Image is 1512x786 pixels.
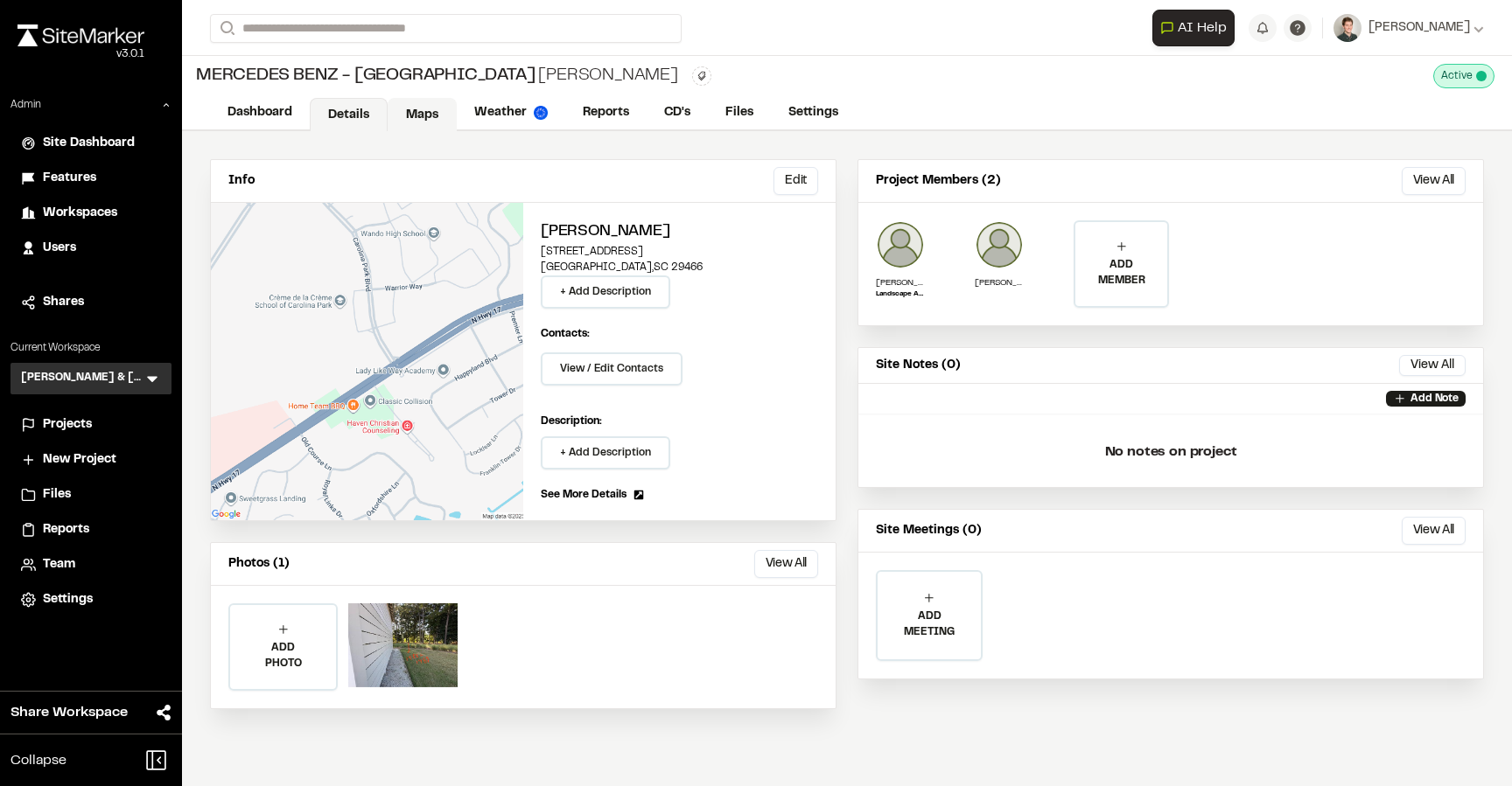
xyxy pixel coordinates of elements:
button: Edit [773,167,818,195]
p: ADD PHOTO [230,640,336,671]
a: Settings [21,590,161,609]
p: Add Note [1410,391,1459,407]
a: Settings [771,96,856,129]
a: Team [21,555,161,574]
img: precipai.png [534,106,548,120]
a: Workspaces [21,204,161,223]
a: Files [708,96,771,129]
a: Files [21,485,161,504]
p: Description: [541,414,818,429]
button: + Add Description [541,275,670,309]
p: Info [228,171,255,191]
span: Files [43,485,71,504]
span: [PERSON_NAME] [1368,18,1470,38]
button: Open AI Assistant [1152,10,1235,46]
p: [PERSON_NAME] [876,276,925,289]
a: New Project [21,450,161,470]
a: Site Dashboard [21,134,161,153]
div: [PERSON_NAME] [196,63,678,89]
img: User [1333,14,1361,42]
img: Erika Mueller [876,220,925,269]
span: Features [43,169,96,188]
p: Site Notes (0) [876,356,961,375]
p: Project Members (2) [876,171,1001,191]
span: See More Details [541,487,626,503]
a: CD's [647,96,708,129]
p: No notes on project [872,424,1469,480]
span: Mercedes Benz - [GEOGRAPHIC_DATA] [196,63,535,89]
span: Users [43,239,76,258]
span: Active [1441,68,1473,84]
p: ADD MEMBER [1075,257,1167,289]
p: Photos (1) [228,554,290,574]
span: This project is active and counting against your active project count. [1476,71,1487,81]
button: View All [754,550,818,578]
div: This project is active and counting against your active project count. [1433,64,1494,88]
img: Emma Strong [975,220,1024,269]
button: Edit Tags [692,66,711,86]
p: Admin [10,97,41,113]
a: Maps [388,98,457,131]
h3: [PERSON_NAME] & [PERSON_NAME] Inc. [21,370,143,387]
span: Projects [43,415,92,435]
a: Reports [21,520,161,539]
button: [PERSON_NAME] [1333,14,1484,42]
span: Workspaces [43,204,117,223]
a: Features [21,169,161,188]
a: Weather [457,96,565,129]
a: Reports [565,96,647,129]
button: View / Edit Contacts [541,352,682,386]
span: Settings [43,590,93,609]
button: Search [210,14,241,43]
p: Contacts: [541,326,590,342]
p: Landscape Architect [876,289,925,300]
a: Shares [21,293,161,312]
p: [STREET_ADDRESS] [541,244,818,260]
h2: [PERSON_NAME] [541,220,818,244]
span: Reports [43,520,89,539]
img: rebrand.png [17,24,144,46]
button: View All [1402,167,1466,195]
span: Site Dashboard [43,134,135,153]
p: [PERSON_NAME] [975,276,1024,289]
a: Details [310,98,388,131]
div: Oh geez...please don't... [17,46,144,62]
div: Open AI Assistant [1152,10,1242,46]
p: Site Meetings (0) [876,521,982,540]
p: ADD MEETING [878,609,981,640]
span: AI Help [1178,17,1227,38]
span: Team [43,555,75,574]
span: Share Workspace [10,702,128,723]
span: New Project [43,450,116,470]
button: View All [1399,355,1466,376]
a: Users [21,239,161,258]
span: Shares [43,293,84,312]
span: Collapse [10,750,66,771]
button: + Add Description [541,436,670,470]
p: Current Workspace [10,340,171,356]
p: [GEOGRAPHIC_DATA] , SC 29466 [541,260,818,275]
a: Projects [21,415,161,435]
a: Dashboard [210,96,310,129]
button: View All [1402,517,1466,545]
